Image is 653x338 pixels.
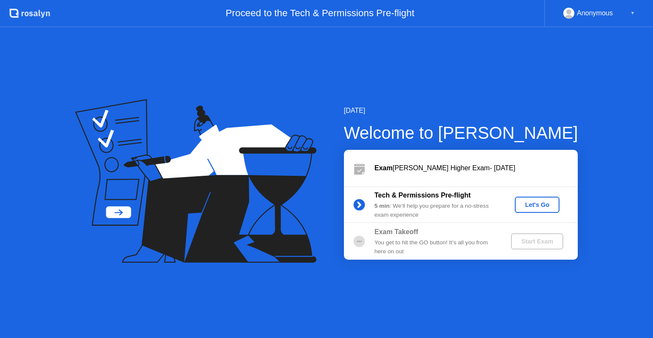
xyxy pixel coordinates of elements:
b: 5 min [375,203,390,209]
button: Start Exam [511,233,563,249]
div: [PERSON_NAME] Higher Exam- [DATE] [375,163,578,173]
div: Start Exam [514,238,560,245]
div: ▼ [630,8,635,19]
div: Let's Go [518,201,556,208]
b: Exam [375,164,393,172]
button: Let's Go [515,197,559,213]
div: Anonymous [577,8,613,19]
b: Tech & Permissions Pre-flight [375,192,471,199]
div: You get to hit the GO button! It’s all you from here on out [375,238,497,256]
b: Exam Takeoff [375,228,418,235]
div: Welcome to [PERSON_NAME] [344,120,578,146]
div: [DATE] [344,106,578,116]
div: : We’ll help you prepare for a no-stress exam experience [375,202,497,219]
